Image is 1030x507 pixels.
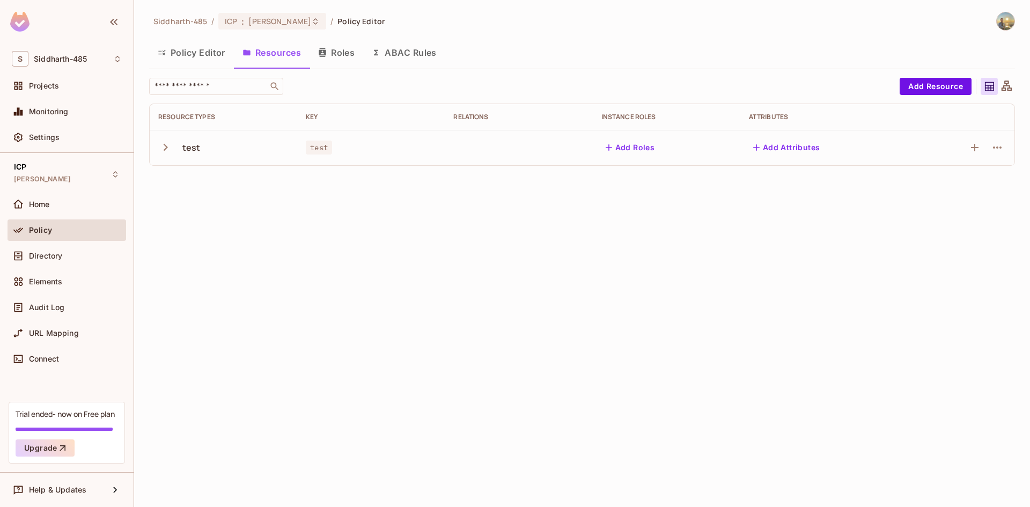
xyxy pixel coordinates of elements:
[330,16,333,26] li: /
[29,329,79,337] span: URL Mapping
[14,163,26,171] span: ICP
[997,12,1014,30] img: Siddharth Sharma
[310,39,363,66] button: Roles
[306,113,436,121] div: Key
[182,142,201,153] div: test
[158,113,289,121] div: Resource Types
[234,39,310,66] button: Resources
[749,139,825,156] button: Add Attributes
[10,12,30,32] img: SReyMgAAAABJRU5ErkJggg==
[29,200,50,209] span: Home
[337,16,385,26] span: Policy Editor
[29,486,86,494] span: Help & Updates
[149,39,234,66] button: Policy Editor
[16,409,115,419] div: Trial ended- now on Free plan
[225,16,237,26] span: ICP
[601,139,659,156] button: Add Roles
[900,78,972,95] button: Add Resource
[29,133,60,142] span: Settings
[241,17,245,26] span: :
[29,355,59,363] span: Connect
[306,141,332,155] span: test
[453,113,584,121] div: Relations
[29,82,59,90] span: Projects
[749,113,902,121] div: Attributes
[29,226,52,234] span: Policy
[29,303,64,312] span: Audit Log
[14,175,71,183] span: [PERSON_NAME]
[601,113,732,121] div: Instance roles
[363,39,445,66] button: ABAC Rules
[16,439,75,457] button: Upgrade
[29,107,69,116] span: Monitoring
[248,16,311,26] span: [PERSON_NAME]
[12,51,28,67] span: S
[29,252,62,260] span: Directory
[153,16,207,26] span: the active workspace
[211,16,214,26] li: /
[34,55,87,63] span: Workspace: Siddharth-485
[29,277,62,286] span: Elements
